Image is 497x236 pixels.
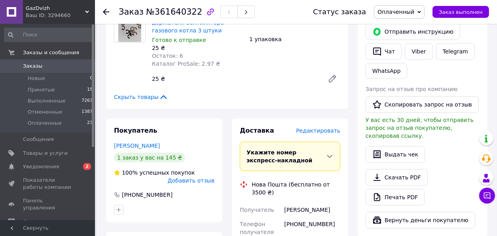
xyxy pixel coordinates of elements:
[366,63,407,79] a: WhatsApp
[168,177,214,184] span: Добавить отзыв
[87,120,93,127] span: 23
[366,96,479,113] button: Скопировать запрос на отзыв
[87,86,93,93] span: 15
[121,191,173,199] div: [PHONE_NUMBER]
[119,7,144,17] span: Заказ
[479,188,495,204] button: Чат с покупателем
[246,34,343,45] div: 1 упаковка
[28,86,55,93] span: Принятые
[23,136,54,143] span: Сообщения
[240,221,274,235] span: Телефон получателя
[23,150,68,157] span: Товары и услуги
[366,212,475,228] button: Вернуть деньги покупателю
[366,169,428,186] a: Скачать PDF
[114,169,195,177] div: успешных покупок
[146,7,202,17] span: №361640322
[23,49,79,56] span: Заказы и сообщения
[405,43,433,60] a: Viber
[366,189,425,206] a: Печать PDF
[28,97,66,105] span: Выполненные
[366,43,402,60] button: Чат
[436,43,475,60] a: Telegram
[118,11,142,42] img: Фиксатор прокладок держателя вентилятора газового котла 3 штуки
[90,75,93,82] span: 0
[377,9,414,15] span: Оплаченный
[103,8,109,16] div: Вернуться назад
[324,71,340,87] a: Редактировать
[23,218,44,225] span: Отзывы
[152,61,220,67] span: Каталог ProSale: 2.97 ₴
[240,207,274,213] span: Получатель
[28,120,62,127] span: Оплаченные
[433,6,489,18] button: Заказ выполнен
[240,127,274,134] span: Доставка
[366,23,460,40] button: Отправить инструкцию
[152,53,183,59] span: Остаток: 6
[114,143,160,149] a: [PERSON_NAME]
[439,9,483,15] span: Заказ выполнен
[23,163,59,170] span: Уведомления
[26,5,85,12] span: GazDvizh
[149,73,321,84] div: 25 ₴
[250,181,342,196] div: Нова Пошта (бесплатно от 3500 ₴)
[122,169,138,176] span: 100%
[82,108,93,116] span: 1387
[247,149,312,164] span: Укажите номер экспресс-накладной
[28,75,45,82] span: Новые
[152,37,206,43] span: Готово к отправке
[83,163,91,170] span: 2
[152,44,243,52] div: 25 ₴
[366,146,425,163] button: Выдать чек
[114,93,168,101] span: Скрыть товары
[296,128,340,134] span: Редактировать
[114,153,185,162] div: 1 заказ у вас на 145 ₴
[26,12,95,19] div: Ваш ID: 3294660
[23,177,73,191] span: Показатели работы компании
[283,203,342,217] div: [PERSON_NAME]
[23,197,73,211] span: Панель управления
[313,8,366,16] div: Статус заказа
[82,97,93,105] span: 7263
[28,108,62,116] span: Отмененные
[4,28,93,42] input: Поиск
[366,117,474,139] span: У вас есть 30 дней, чтобы отправить запрос на отзыв покупателю, скопировав ссылку.
[23,63,42,70] span: Заказы
[366,86,458,92] span: Запрос на отзыв про компанию
[114,127,157,134] span: Покупатель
